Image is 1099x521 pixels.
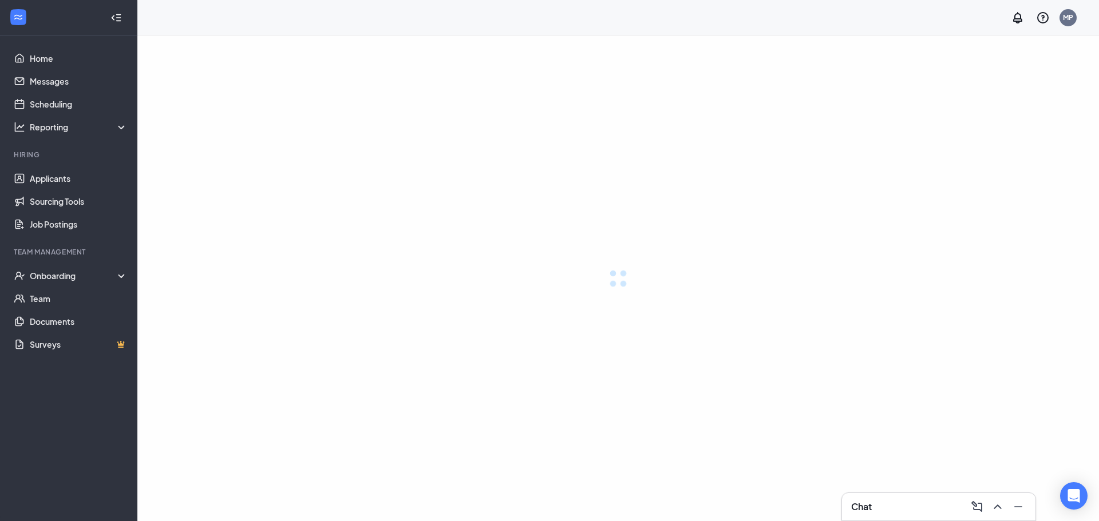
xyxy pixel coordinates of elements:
h3: Chat [851,500,872,513]
a: Messages [30,70,128,93]
a: Job Postings [30,213,128,236]
svg: ChevronUp [991,500,1005,514]
a: Home [30,47,128,70]
a: Team [30,287,128,310]
svg: QuestionInfo [1036,11,1050,25]
div: Team Management [14,247,125,257]
svg: Minimize [1011,500,1025,514]
div: MP [1063,13,1073,22]
button: ComposeMessage [967,498,985,516]
div: Open Intercom Messenger [1060,482,1088,510]
button: ChevronUp [987,498,1006,516]
div: Hiring [14,150,125,160]
div: Reporting [30,121,128,133]
svg: Notifications [1011,11,1025,25]
button: Minimize [1008,498,1026,516]
svg: Analysis [14,121,25,133]
svg: UserCheck [14,270,25,281]
a: SurveysCrown [30,333,128,356]
div: Onboarding [30,270,128,281]
a: Scheduling [30,93,128,116]
svg: Collapse [110,12,122,23]
svg: WorkstreamLogo [13,11,24,23]
a: Applicants [30,167,128,190]
a: Documents [30,310,128,333]
svg: ComposeMessage [970,500,984,514]
a: Sourcing Tools [30,190,128,213]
